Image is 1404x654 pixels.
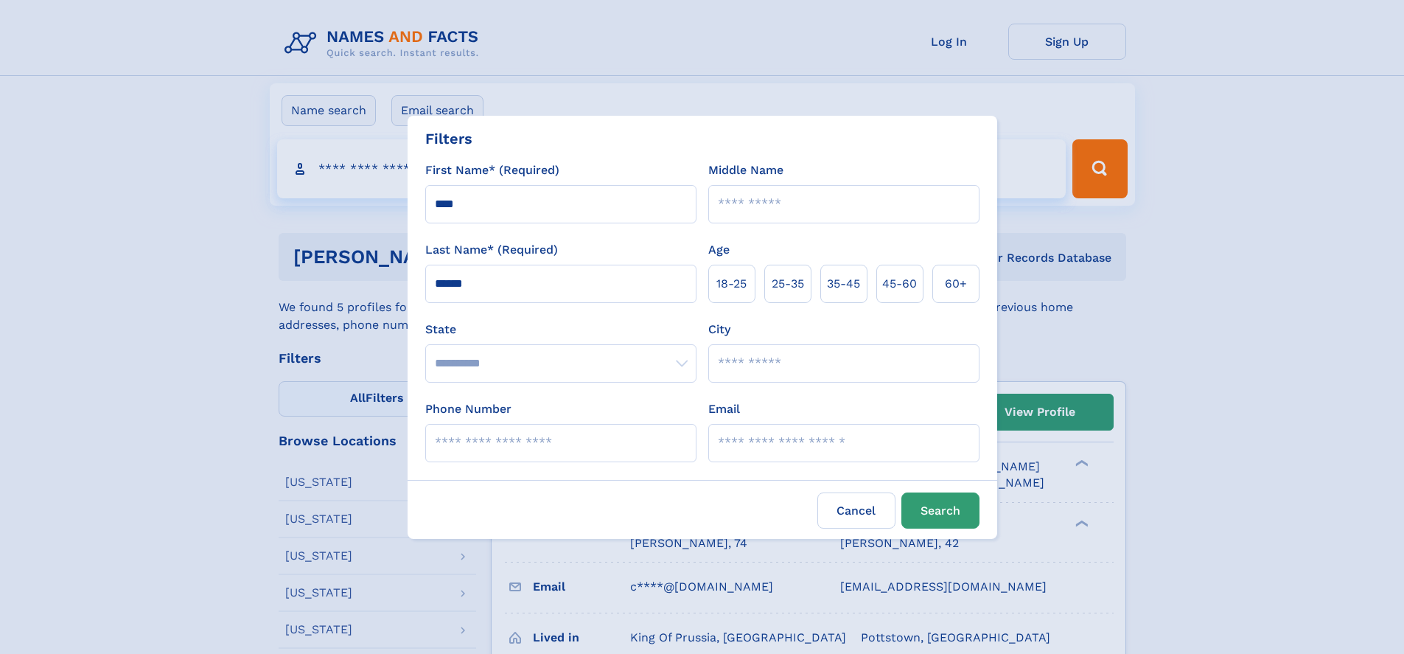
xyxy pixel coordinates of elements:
[945,275,967,293] span: 60+
[708,400,740,418] label: Email
[425,241,558,259] label: Last Name* (Required)
[827,275,860,293] span: 35‑45
[882,275,917,293] span: 45‑60
[425,161,559,179] label: First Name* (Required)
[817,493,895,529] label: Cancel
[716,275,747,293] span: 18‑25
[708,241,730,259] label: Age
[425,128,472,150] div: Filters
[901,493,979,529] button: Search
[708,321,730,338] label: City
[425,400,511,418] label: Phone Number
[425,321,696,338] label: State
[708,161,783,179] label: Middle Name
[772,275,804,293] span: 25‑35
